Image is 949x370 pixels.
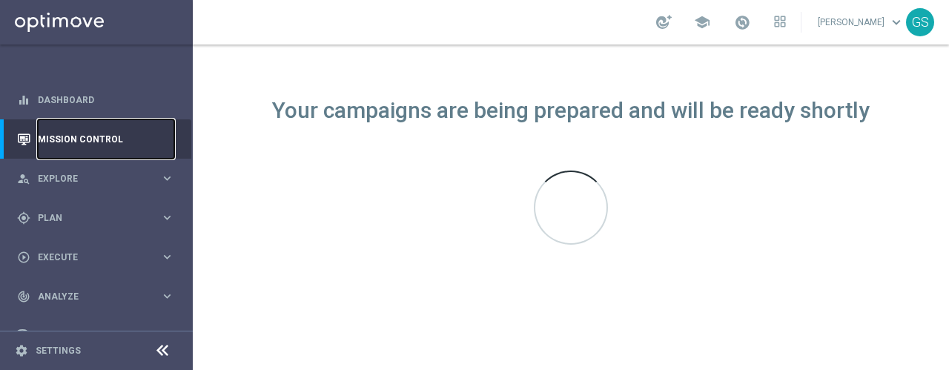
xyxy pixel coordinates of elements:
[15,344,28,357] i: settings
[17,172,160,185] div: Explore
[816,11,906,33] a: [PERSON_NAME]keyboard_arrow_down
[17,290,160,303] div: Analyze
[160,211,174,225] i: keyboard_arrow_right
[17,211,160,225] div: Plan
[16,94,175,106] button: equalizer Dashboard
[160,289,174,303] i: keyboard_arrow_right
[160,171,174,185] i: keyboard_arrow_right
[17,119,174,159] div: Mission Control
[17,329,160,343] div: Data Studio
[17,251,30,264] i: play_circle_outline
[17,290,30,303] i: track_changes
[38,253,160,262] span: Execute
[888,14,905,30] span: keyboard_arrow_down
[36,346,81,355] a: Settings
[17,93,30,107] i: equalizer
[38,119,174,159] a: Mission Control
[906,8,934,36] div: GS
[16,330,175,342] button: Data Studio keyboard_arrow_right
[694,14,710,30] span: school
[160,328,174,343] i: keyboard_arrow_right
[17,211,30,225] i: gps_fixed
[16,251,175,263] button: play_circle_outline Execute keyboard_arrow_right
[38,174,160,183] span: Explore
[38,214,160,222] span: Plan
[16,173,175,185] button: person_search Explore keyboard_arrow_right
[16,291,175,303] button: track_changes Analyze keyboard_arrow_right
[16,212,175,224] button: gps_fixed Plan keyboard_arrow_right
[17,172,30,185] i: person_search
[17,251,160,264] div: Execute
[38,292,160,301] span: Analyze
[160,250,174,264] i: keyboard_arrow_right
[272,105,870,117] div: Your campaigns are being prepared and will be ready shortly
[16,133,175,145] button: Mission Control
[17,80,174,119] div: Dashboard
[38,80,174,119] a: Dashboard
